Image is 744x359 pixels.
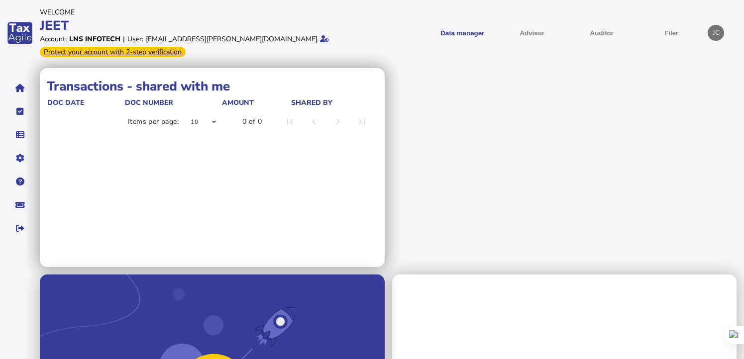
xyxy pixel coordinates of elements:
button: Data manager [9,124,30,145]
div: doc date [47,98,124,107]
div: doc number [125,98,220,107]
button: Tasks [9,101,30,122]
i: Email verified [320,35,329,42]
div: From Oct 1, 2025, 2-step verification will be required to login. Set it up now... [40,47,186,57]
button: Filer [640,21,703,45]
button: Home [9,78,30,98]
div: doc number [125,98,173,107]
div: JEET [40,17,369,34]
h1: Transactions - shared with me [47,78,378,95]
div: shared by [291,98,332,107]
button: Shows a dropdown of Data manager options [431,21,494,45]
div: 0 of 0 [242,117,262,127]
div: Items per page: [128,117,179,127]
div: | [123,34,125,44]
div: Welcome [40,7,369,17]
button: Sign out [9,218,30,239]
div: Account: [40,34,67,44]
button: Manage settings [9,148,30,169]
div: [EMAIL_ADDRESS][PERSON_NAME][DOMAIN_NAME] [146,34,318,44]
button: Help pages [9,171,30,192]
button: Raise a support ticket [9,194,30,215]
menu: navigate products [374,21,703,45]
div: Amount [222,98,291,107]
div: shared by [291,98,375,107]
div: User: [127,34,143,44]
button: Shows a dropdown of VAT Advisor options [501,21,563,45]
div: doc date [47,98,84,107]
div: LNS INFOTECH [69,34,120,44]
div: Amount [222,98,254,107]
button: Auditor [570,21,633,45]
div: Profile settings [708,25,724,41]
